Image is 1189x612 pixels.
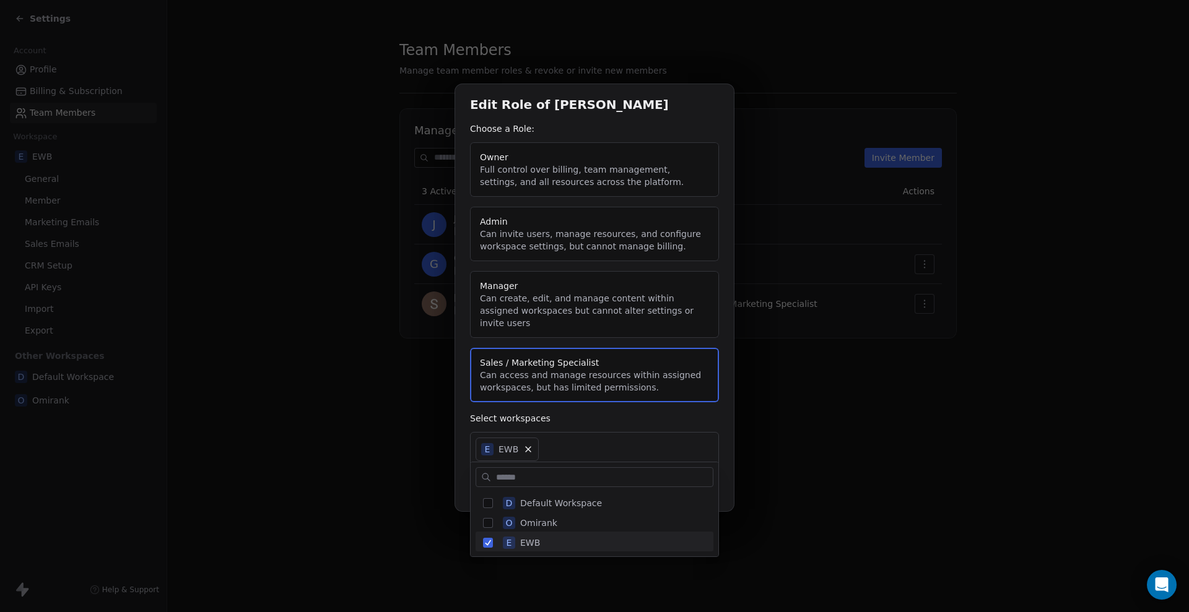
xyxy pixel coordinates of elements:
span: Omirank [520,517,557,529]
span: Default Workspace [520,497,602,509]
span: EWB [520,537,540,549]
span: E [503,537,515,549]
div: Suggestions [476,492,713,551]
span: O [503,517,515,529]
span: D [503,497,515,509]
